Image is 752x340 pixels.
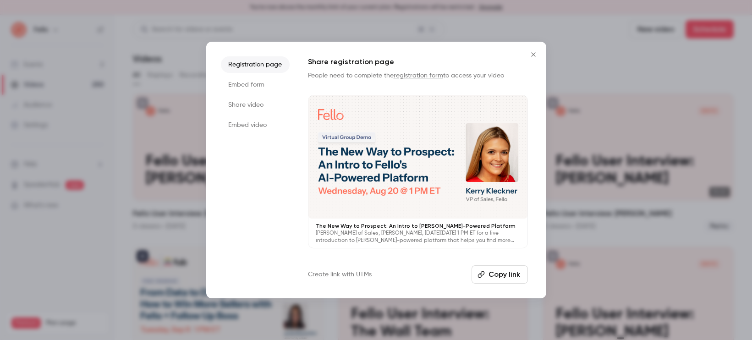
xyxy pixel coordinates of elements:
img: tab_keywords_by_traffic_grey.svg [91,53,99,60]
li: Embed form [221,77,290,93]
p: [PERSON_NAME] of Sales, [PERSON_NAME], [DATE][DATE] 1 PM ET for a live introduction to [PERSON_NA... [316,230,520,244]
img: website_grey.svg [15,24,22,31]
button: Close [524,45,543,64]
div: Domain Overview [35,54,82,60]
p: People need to complete the to access your video [308,71,528,80]
li: Embed video [221,117,290,133]
a: Create link with UTMs [308,270,372,279]
div: Domain: [DOMAIN_NAME] [24,24,101,31]
li: Registration page [221,56,290,73]
div: v 4.0.25 [26,15,45,22]
a: The New Way to Prospect: An Intro to [PERSON_NAME]-Powered Platform[PERSON_NAME] of Sales, [PERSO... [308,95,528,248]
img: tab_domain_overview_orange.svg [25,53,32,60]
div: Keywords by Traffic [101,54,154,60]
h1: Share registration page [308,56,528,67]
p: The New Way to Prospect: An Intro to [PERSON_NAME]-Powered Platform [316,222,520,230]
a: registration form [394,72,443,79]
img: logo_orange.svg [15,15,22,22]
li: Share video [221,97,290,113]
button: Copy link [472,265,528,284]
